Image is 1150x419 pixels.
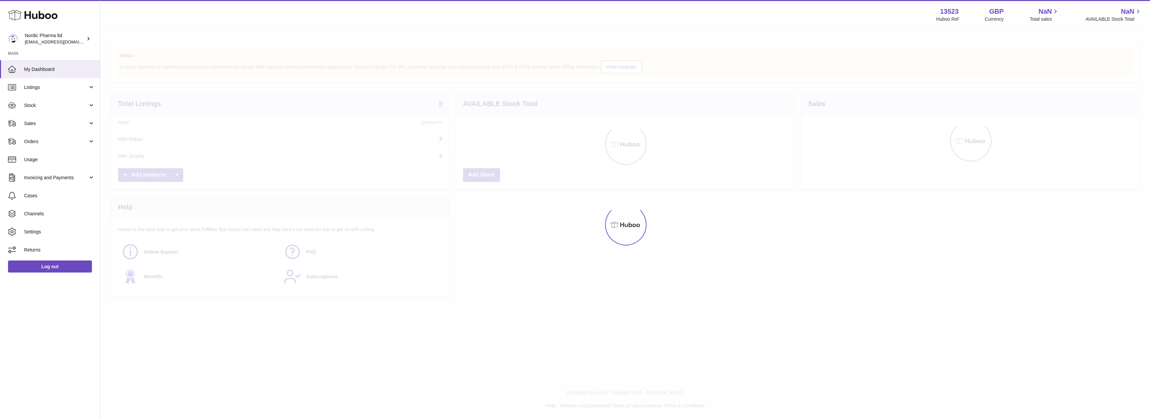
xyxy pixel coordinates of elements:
[25,32,85,45] div: Nordic Pharma ltd
[24,211,95,217] span: Channels
[24,84,88,91] span: Listings
[989,7,1004,16] strong: GBP
[24,102,88,109] span: Stock
[940,7,959,16] strong: 13523
[24,175,88,181] span: Invoicing and Payments
[24,247,95,253] span: Returns
[936,16,959,22] div: Huboo Ref
[24,66,95,73] span: My Dashboard
[985,16,1004,22] div: Currency
[1121,7,1134,16] span: NaN
[24,120,88,127] span: Sales
[8,260,92,273] a: Log out
[24,229,95,235] span: Settings
[24,156,95,163] span: Usage
[25,39,98,44] span: [EMAIL_ADDRESS][DOMAIN_NAME]
[24,138,88,145] span: Orders
[1030,16,1059,22] span: Total sales
[1038,7,1052,16] span: NaN
[1085,16,1142,22] span: AVAILABLE Stock Total
[24,193,95,199] span: Cases
[8,34,18,44] img: internalAdmin-13523@internal.huboo.com
[1030,7,1059,22] a: NaN Total sales
[1085,7,1142,22] a: NaN AVAILABLE Stock Total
